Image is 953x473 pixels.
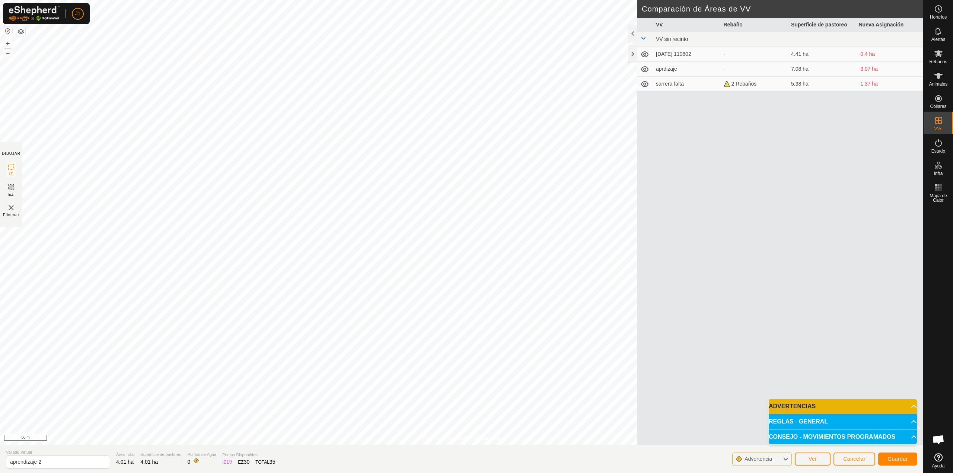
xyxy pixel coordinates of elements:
[795,453,831,466] button: Ver
[924,450,953,471] a: Ayuda
[653,18,721,32] th: VV
[769,399,917,414] p-accordion-header: ADVERTENCIAS
[930,15,947,19] span: Horarios
[788,47,856,62] td: 4.41 ha
[244,459,250,465] span: 30
[9,192,14,197] span: EZ
[238,458,249,466] div: EZ
[934,127,942,131] span: VVs
[925,194,951,202] span: Mapa de Calor
[9,171,13,177] span: IZ
[3,212,19,218] span: Eliminar
[788,77,856,92] td: 5.38 ha
[809,456,817,462] span: Ver
[927,428,950,451] div: Chat abierto
[745,456,772,462] span: Advertencia
[856,62,924,77] td: -3.07 ha
[222,452,275,458] span: Puntos Disponibles
[788,18,856,32] th: Superficie de pastoreo
[931,37,945,42] span: Alertas
[642,4,923,13] h2: Comparación de Áreas de VV
[856,47,924,62] td: -0.4 ha
[843,456,866,462] span: Cancelar
[140,451,181,458] span: Superficie de pastoreo
[834,453,875,466] button: Cancelar
[769,434,895,440] span: CONSEJO - MOVIMIENTOS PROGRAMADOS
[6,449,110,456] span: Vallado Virtual
[878,453,917,466] button: Guardar
[856,18,924,32] th: Nueva Asignación
[724,50,785,58] div: -
[226,459,232,465] span: 19
[653,47,721,62] td: [DATE] 110802
[724,80,785,88] div: 2 Rebaños
[769,414,917,429] p-accordion-header: REGLAS - GENERAL
[653,77,721,92] td: sarrera falta
[724,65,785,73] div: -
[931,149,945,153] span: Estado
[2,151,20,156] div: DIBUJAR
[856,77,924,92] td: -1.37 ha
[932,464,945,468] span: Ayuda
[475,435,500,442] a: Contáctenos
[270,459,275,465] span: 35
[423,435,466,442] a: Política de Privacidad
[653,62,721,77] td: aprdizaje
[187,451,216,458] span: Puntos de Agua
[75,10,81,17] span: J1
[116,459,134,465] span: 4.01 ha
[16,27,25,36] button: Capas del Mapa
[255,458,275,466] div: TOTAL
[9,6,60,21] img: Logo Gallagher
[187,459,190,465] span: 0
[3,27,12,36] button: Restablecer Mapa
[929,60,947,64] span: Rebaños
[3,49,12,58] button: –
[140,459,158,465] span: 4.01 ha
[769,403,816,409] span: ADVERTENCIAS
[3,39,12,48] button: +
[116,451,134,458] span: Área Total
[934,171,943,176] span: Infra
[7,203,16,212] img: VV
[769,429,917,444] p-accordion-header: CONSEJO - MOVIMIENTOS PROGRAMADOS
[930,104,946,109] span: Collares
[887,456,908,462] span: Guardar
[721,18,788,32] th: Rebaño
[769,419,828,425] span: REGLAS - GENERAL
[222,458,232,466] div: IZ
[788,62,856,77] td: 7.08 ha
[656,36,688,42] span: VV sin recinto
[929,82,947,86] span: Animales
